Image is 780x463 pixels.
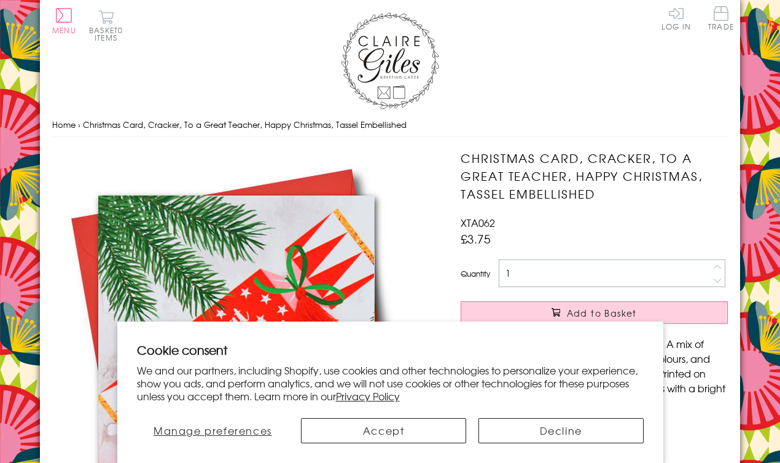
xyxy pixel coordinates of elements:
span: Add to Basket [567,307,637,319]
h2: Cookie consent [137,341,644,358]
button: Decline [478,418,644,443]
button: Add to Basket [461,301,728,324]
span: Menu [52,25,76,36]
a: Home [52,119,76,130]
span: Manage preferences [154,423,272,438]
a: Privacy Policy [336,389,400,403]
span: XTA062 [461,215,495,230]
button: Menu [52,8,76,34]
span: £3.75 [461,230,491,247]
button: Basket0 items [89,10,123,41]
p: We and our partners, including Shopify, use cookies and other technologies to personalize your ex... [137,364,644,402]
h1: Christmas Card, Cracker, To a Great Teacher, Happy Christmas, Tassel Embellished [461,149,728,202]
a: Log In [661,6,691,30]
img: Claire Giles Greetings Cards [341,12,439,109]
label: Quantity [461,268,490,279]
span: › [78,119,80,130]
span: Christmas Card, Cracker, To a Great Teacher, Happy Christmas, Tassel Embellished [83,119,407,130]
a: Trade [708,6,734,33]
span: Trade [708,6,734,30]
button: Manage preferences [136,418,289,443]
nav: breadcrumbs [52,113,728,138]
button: Accept [301,418,466,443]
span: 0 items [95,25,123,43]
